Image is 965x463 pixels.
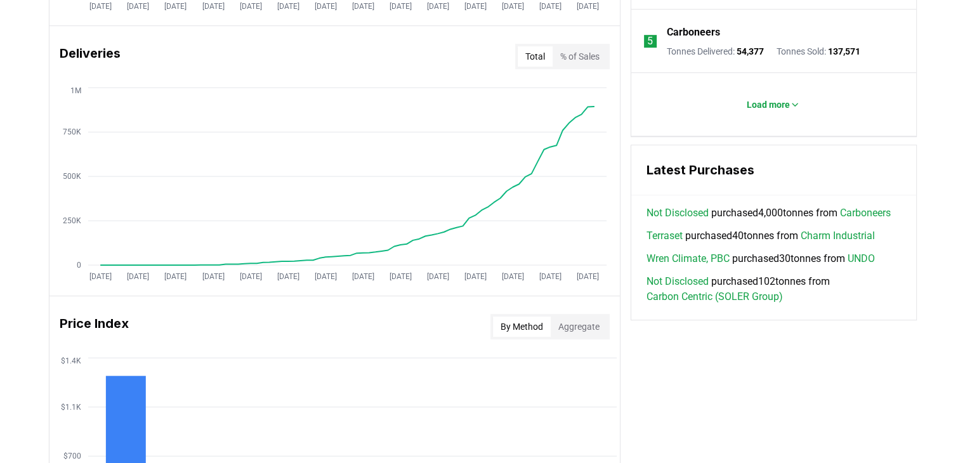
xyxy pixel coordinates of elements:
tspan: [DATE] [239,272,261,281]
tspan: $700 [63,452,81,460]
tspan: [DATE] [464,272,486,281]
tspan: [DATE] [539,2,561,11]
tspan: [DATE] [314,272,336,281]
span: 54,377 [737,46,764,56]
span: 137,571 [828,46,860,56]
tspan: [DATE] [314,2,336,11]
tspan: [DATE] [277,2,299,11]
tspan: [DATE] [389,2,411,11]
h3: Latest Purchases [647,160,901,179]
span: purchased 30 tonnes from [647,251,875,266]
tspan: [DATE] [239,2,261,11]
tspan: [DATE] [351,272,374,281]
tspan: [DATE] [501,2,523,11]
p: Tonnes Delivered : [667,45,764,58]
h3: Deliveries [60,44,121,69]
tspan: [DATE] [164,272,187,281]
a: UNDO [848,251,875,266]
tspan: [DATE] [127,2,149,11]
tspan: [DATE] [426,272,449,281]
p: Tonnes Sold : [777,45,860,58]
tspan: [DATE] [351,2,374,11]
span: purchased 102 tonnes from [647,274,901,304]
tspan: [DATE] [501,272,523,281]
a: Carbon Centric (SOLER Group) [647,289,783,304]
tspan: [DATE] [127,272,149,281]
button: % of Sales [553,46,607,67]
a: Carboneers [667,25,720,40]
tspan: [DATE] [539,272,561,281]
tspan: [DATE] [464,2,486,11]
tspan: [DATE] [89,2,112,11]
tspan: $1.1K [60,403,81,412]
button: By Method [493,316,551,337]
tspan: 750K [62,127,81,136]
h3: Price Index [60,314,129,339]
tspan: [DATE] [577,2,599,11]
tspan: 250K [62,216,81,225]
a: Carboneers [840,205,891,221]
tspan: [DATE] [164,2,187,11]
tspan: [DATE] [202,2,224,11]
tspan: [DATE] [426,2,449,11]
a: Charm Industrial [801,228,875,244]
p: Load more [747,98,790,111]
p: 5 [647,34,653,49]
tspan: [DATE] [277,272,299,281]
tspan: [DATE] [89,272,112,281]
tspan: [DATE] [202,272,224,281]
tspan: 1M [70,86,81,95]
a: Not Disclosed [647,205,709,221]
button: Load more [737,92,810,117]
button: Total [518,46,553,67]
a: Wren Climate, PBC [647,251,730,266]
button: Aggregate [551,316,607,337]
a: Not Disclosed [647,274,709,289]
span: purchased 40 tonnes from [647,228,875,244]
tspan: [DATE] [577,272,599,281]
span: purchased 4,000 tonnes from [647,205,891,221]
tspan: $1.4K [60,356,81,365]
tspan: [DATE] [389,272,411,281]
a: Terraset [647,228,683,244]
tspan: 0 [76,261,81,270]
tspan: 500K [62,172,81,181]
